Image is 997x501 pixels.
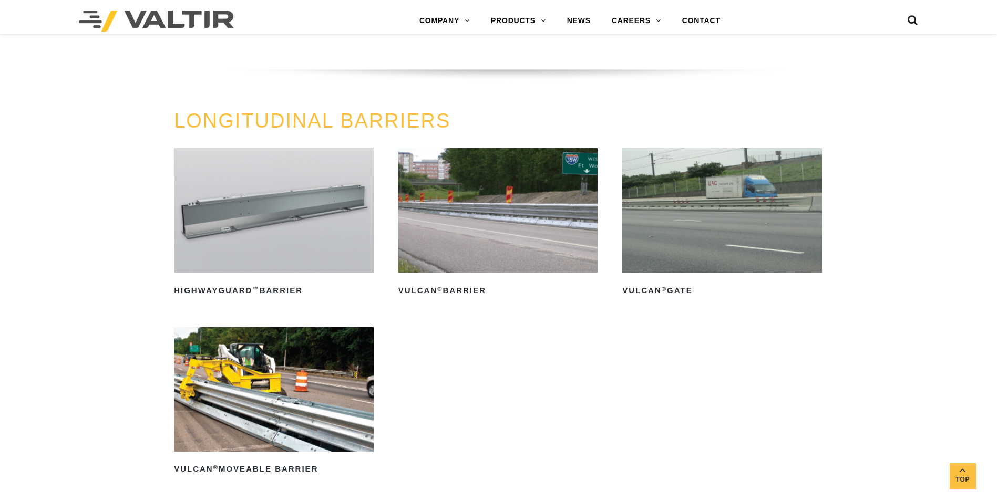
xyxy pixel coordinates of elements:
span: Top [950,474,976,486]
a: Top [950,463,976,489]
a: PRODUCTS [480,11,557,32]
h2: Vulcan Moveable Barrier [174,461,374,478]
a: HighwayGuard™Barrier [174,148,374,299]
a: Vulcan®Moveable Barrier [174,327,374,478]
a: LONGITUDINAL BARRIERS [174,110,450,132]
sup: ® [662,286,667,292]
a: CAREERS [601,11,672,32]
a: COMPANY [409,11,480,32]
a: NEWS [557,11,601,32]
sup: ® [437,286,443,292]
sup: ® [213,464,219,471]
h2: Vulcan Gate [622,282,822,299]
a: CONTACT [672,11,731,32]
img: Valtir [79,11,234,32]
h2: HighwayGuard Barrier [174,282,374,299]
a: Vulcan®Barrier [398,148,598,299]
h2: Vulcan Barrier [398,282,598,299]
sup: ™ [252,286,259,292]
a: Vulcan®Gate [622,148,822,299]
